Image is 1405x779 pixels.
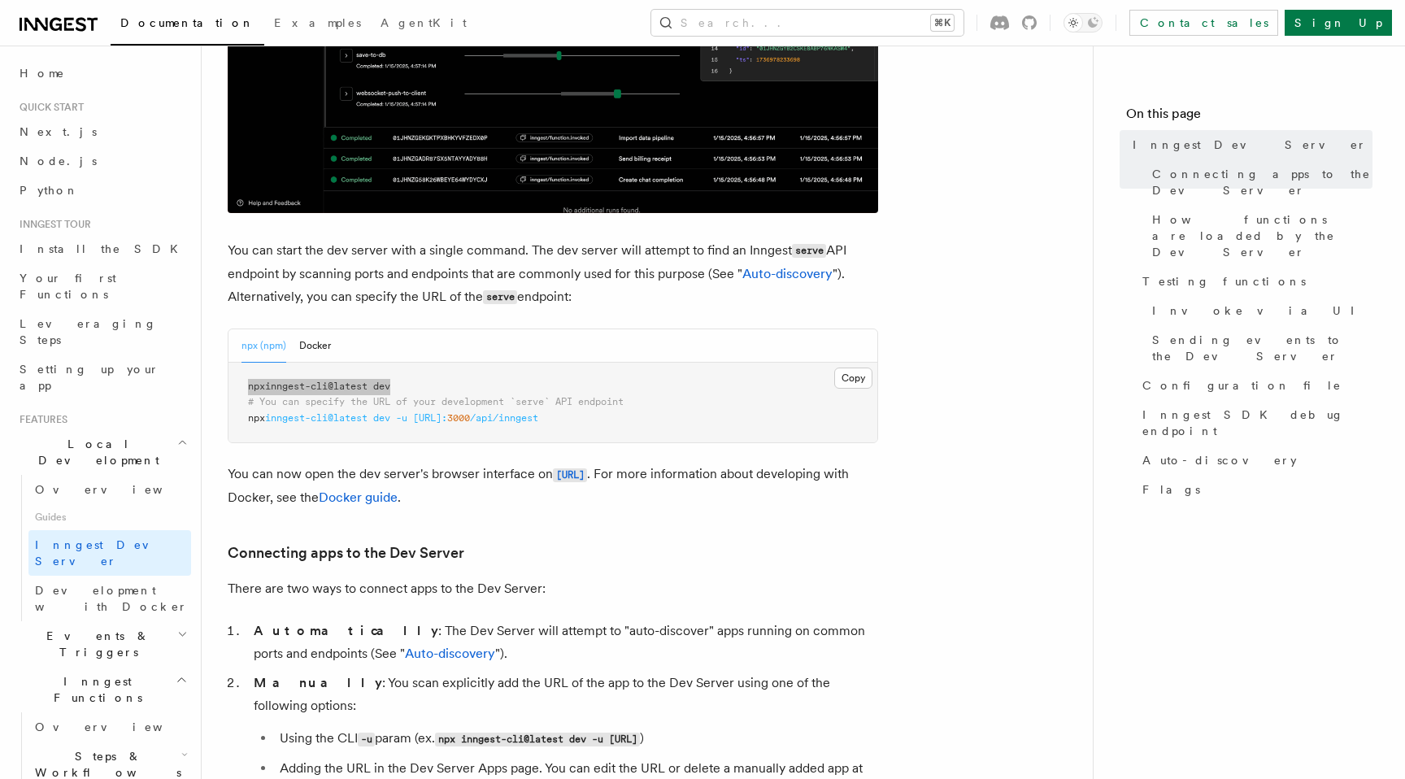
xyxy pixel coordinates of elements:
[13,355,191,400] a: Setting up your app
[396,412,407,424] span: -u
[371,5,476,44] a: AgentKit
[13,263,191,309] a: Your first Functions
[1136,371,1372,400] a: Configuration file
[228,577,878,600] p: There are two ways to connect apps to the Dev Server:
[248,381,265,392] span: npx
[470,412,538,424] span: /api/inngest
[111,5,264,46] a: Documentation
[1142,407,1372,439] span: Inngest SDK debug endpoint
[373,412,390,424] span: dev
[483,290,517,304] code: serve
[1133,137,1367,153] span: Inngest Dev Server
[13,101,84,114] span: Quick start
[249,620,878,665] li: : The Dev Server will attempt to "auto-discover" apps running on common ports and endpoints (See ...
[275,727,878,751] li: Using the CLI param (ex. )
[13,475,191,621] div: Local Development
[35,538,174,568] span: Inngest Dev Server
[254,623,438,638] strong: Automatically
[553,466,587,481] a: [URL]
[742,266,833,281] a: Auto-discovery
[248,396,624,407] span: # You can specify the URL of your development `serve` API endpoint
[35,584,188,613] span: Development with Docker
[228,542,464,564] a: Connecting apps to the Dev Server
[228,239,878,309] p: You can start the dev server with a single command. The dev server will attempt to find an Innges...
[651,10,963,36] button: Search...⌘K
[1064,13,1103,33] button: Toggle dark mode
[35,720,202,733] span: Overview
[373,381,390,392] span: dev
[1146,296,1372,325] a: Invoke via UI
[20,272,116,301] span: Your first Functions
[13,621,191,667] button: Events & Triggers
[120,16,254,29] span: Documentation
[13,176,191,205] a: Python
[447,412,470,424] span: 3000
[834,368,872,389] button: Copy
[1285,10,1392,36] a: Sign Up
[20,363,159,392] span: Setting up your app
[13,429,191,475] button: Local Development
[28,712,191,742] a: Overview
[1146,159,1372,205] a: Connecting apps to the Dev Server
[13,234,191,263] a: Install the SDK
[28,475,191,504] a: Overview
[13,309,191,355] a: Leveraging Steps
[405,646,495,661] a: Auto-discovery
[1146,205,1372,267] a: How functions are loaded by the Dev Server
[553,468,587,482] code: [URL]
[13,218,91,231] span: Inngest tour
[241,329,286,363] button: npx (npm)
[13,673,176,706] span: Inngest Functions
[1142,273,1306,289] span: Testing functions
[20,184,79,197] span: Python
[413,412,447,424] span: [URL]:
[228,463,878,509] p: You can now open the dev server's browser interface on . For more information about developing wi...
[13,59,191,88] a: Home
[274,16,361,29] span: Examples
[1142,377,1342,394] span: Configuration file
[1152,302,1368,319] span: Invoke via UI
[20,317,157,346] span: Leveraging Steps
[931,15,954,31] kbd: ⌘K
[299,329,331,363] button: Docker
[13,436,177,468] span: Local Development
[28,504,191,530] span: Guides
[28,576,191,621] a: Development with Docker
[1136,400,1372,446] a: Inngest SDK debug endpoint
[1129,10,1278,36] a: Contact sales
[381,16,467,29] span: AgentKit
[248,412,265,424] span: npx
[264,5,371,44] a: Examples
[13,413,67,426] span: Features
[20,125,97,138] span: Next.js
[358,733,375,746] code: -u
[1142,481,1200,498] span: Flags
[13,667,191,712] button: Inngest Functions
[13,628,177,660] span: Events & Triggers
[254,675,382,690] strong: Manually
[1152,332,1372,364] span: Sending events to the Dev Server
[1136,267,1372,296] a: Testing functions
[319,490,398,505] a: Docker guide
[1136,446,1372,475] a: Auto-discovery
[1142,452,1297,468] span: Auto-discovery
[28,530,191,576] a: Inngest Dev Server
[35,483,202,496] span: Overview
[20,154,97,168] span: Node.js
[13,146,191,176] a: Node.js
[265,381,368,392] span: inngest-cli@latest
[1152,166,1372,198] span: Connecting apps to the Dev Server
[20,242,188,255] span: Install the SDK
[435,733,640,746] code: npx inngest-cli@latest dev -u [URL]
[265,412,368,424] span: inngest-cli@latest
[1126,104,1372,130] h4: On this page
[792,244,826,258] code: serve
[1136,475,1372,504] a: Flags
[20,65,65,81] span: Home
[13,117,191,146] a: Next.js
[1146,325,1372,371] a: Sending events to the Dev Server
[1126,130,1372,159] a: Inngest Dev Server
[1152,211,1372,260] span: How functions are loaded by the Dev Server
